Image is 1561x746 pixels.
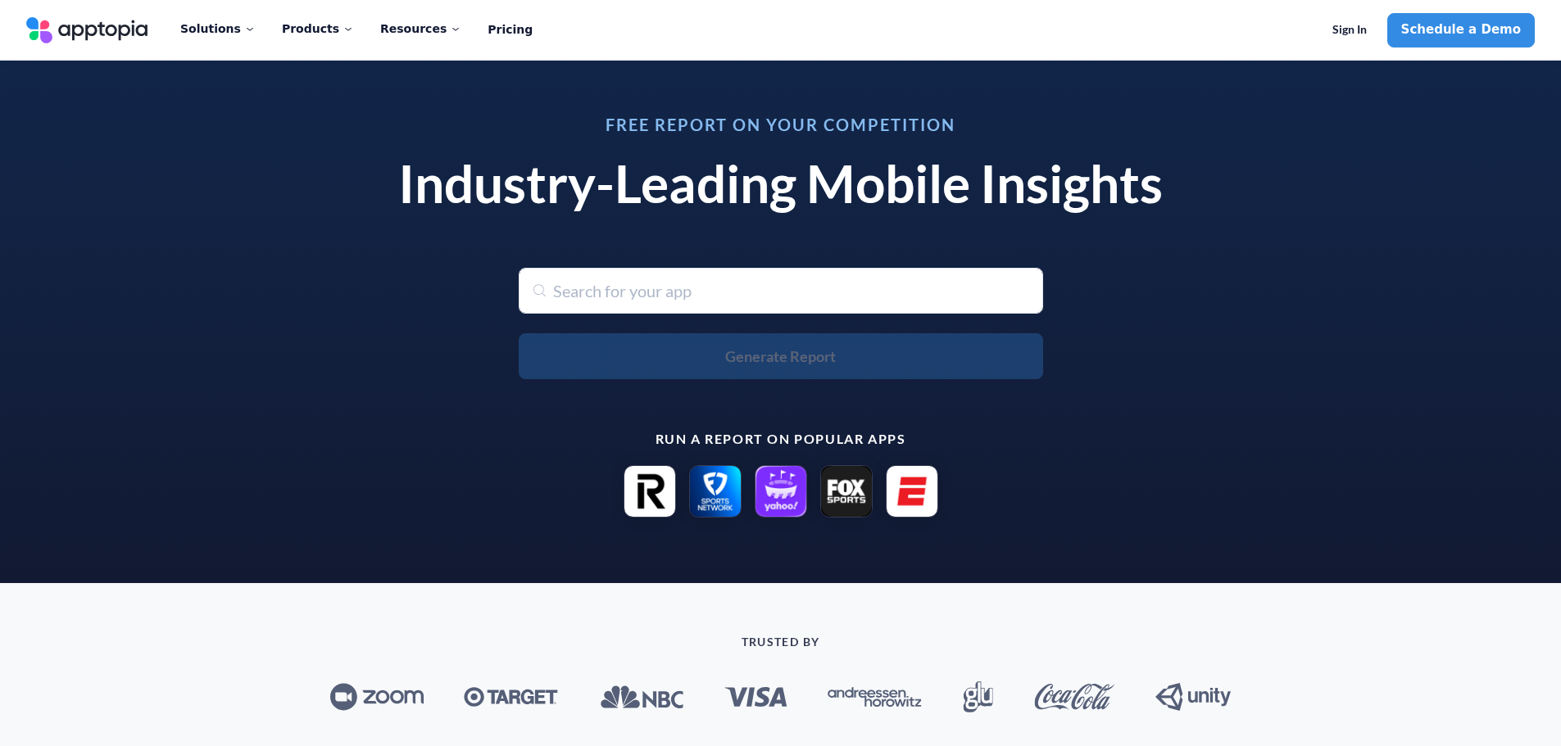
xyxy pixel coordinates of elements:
[828,687,922,708] img: Andreessen_Horowitz_new_logo.svg
[191,635,1371,649] p: TRUSTED BY
[180,11,256,46] div: Solutions
[689,465,742,518] img: FanDuel Sports Network icon
[820,465,873,518] img: FOX Sports: Watch Live Games icon
[724,687,787,707] img: Visa_Inc._logo.svg
[1332,23,1367,37] span: Sign In
[379,116,1182,133] h3: Free Report on Your Competition
[330,683,424,711] img: Zoom_logo.svg
[488,13,533,47] a: Pricing
[1387,13,1535,47] a: Schedule a Demo
[624,465,676,518] img: Revolut: Send, spend and save icon
[379,432,1182,446] p: Run a report on popular apps
[282,11,354,46] div: Products
[1318,13,1381,47] a: Sign In
[963,681,993,712] img: Glu_Mobile_logo.svg
[380,11,461,46] div: Resources
[599,685,683,709] img: NBC_logo.svg
[519,268,1043,314] input: Search for your app
[379,152,1182,215] h1: Industry-Leading Mobile Insights
[1155,683,1231,711] img: Unity_Technologies_logo.svg
[755,465,807,518] img: Yahoo Sports: Scores and News icon
[464,687,558,708] img: Target_logo.svg
[1034,684,1115,710] img: Coca-Cola_logo.svg
[886,465,938,518] img: ESPN: Live Sports & Scores icon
